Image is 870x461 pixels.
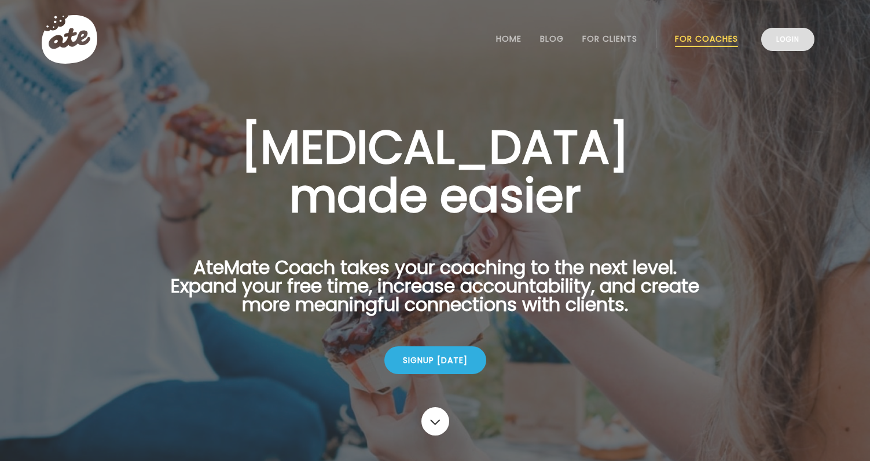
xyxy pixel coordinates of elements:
a: Home [496,34,522,43]
a: Login [761,28,814,51]
div: Signup [DATE] [384,346,486,374]
a: For Coaches [675,34,738,43]
a: Blog [540,34,564,43]
p: AteMate Coach takes your coaching to the next level. Expand your free time, increase accountabili... [153,258,718,328]
a: For Clients [582,34,637,43]
h1: [MEDICAL_DATA] made easier [153,123,718,220]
